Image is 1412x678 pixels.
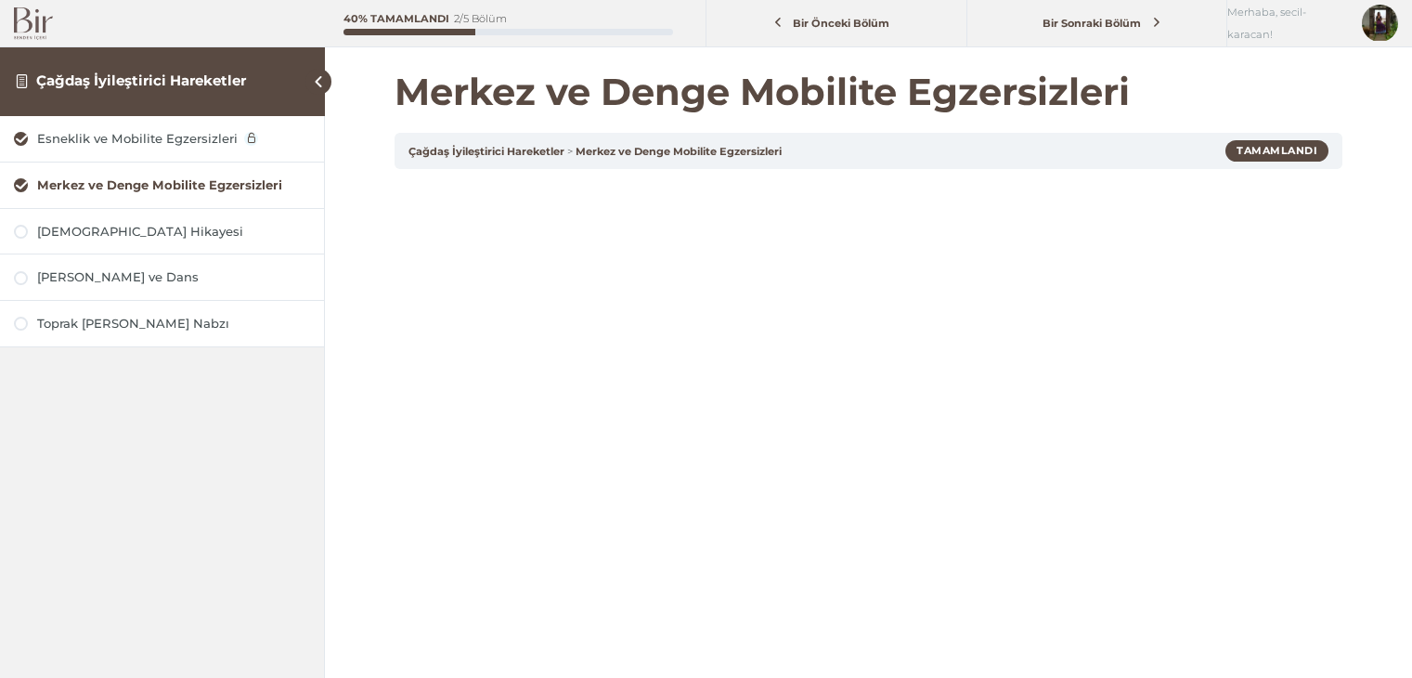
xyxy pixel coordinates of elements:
[37,315,310,332] div: Toprak [PERSON_NAME] Nabzı
[14,315,310,332] a: Toprak [PERSON_NAME] Nabzı
[454,14,507,24] div: 2/5 Bölüm
[14,223,310,241] a: [DEMOGRAPHIC_DATA] Hikayesi
[14,7,53,40] img: Bir Logo
[711,7,962,41] a: Bir Önceki Bölüm
[14,176,310,194] a: Merkez ve Denge Mobilite Egzersizleri
[783,17,900,30] span: Bir Önceki Bölüm
[14,268,310,286] a: [PERSON_NAME] ve Dans
[37,268,310,286] div: [PERSON_NAME] ve Dans
[14,130,310,148] a: Esneklik ve Mobilite Egzersizleri
[395,70,1342,114] h1: Merkez ve Denge Mobilite Egzersizleri
[1227,1,1348,46] span: Merhaba, secil-karacan!
[37,130,310,148] div: Esneklik ve Mobilite Egzersizleri
[343,14,449,24] div: 40% Tamamlandı
[576,145,782,158] a: Merkez ve Denge Mobilite Egzersizleri
[36,72,246,89] a: Çağdaş İyileştirici Hareketler
[408,145,564,158] a: Çağdaş İyileştirici Hareketler
[1225,140,1328,161] div: Tamamlandı
[972,7,1223,41] a: Bir Sonraki Bölüm
[1032,17,1152,30] span: Bir Sonraki Bölüm
[37,176,310,194] div: Merkez ve Denge Mobilite Egzersizleri
[1362,5,1398,41] img: inbound5720259253010107926.jpg
[37,223,310,241] div: [DEMOGRAPHIC_DATA] Hikayesi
